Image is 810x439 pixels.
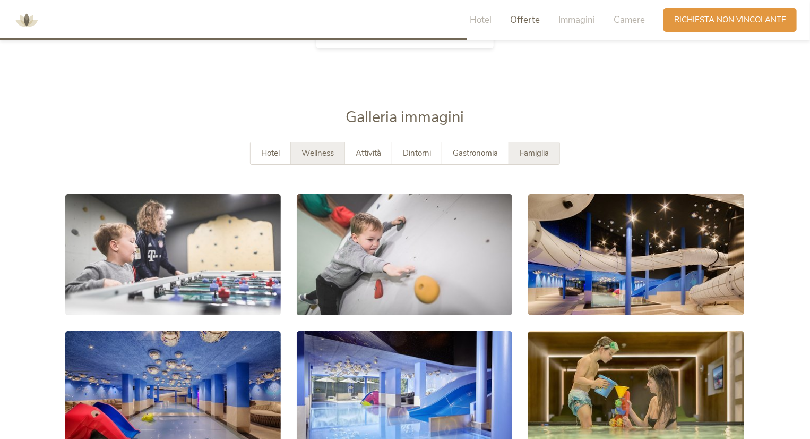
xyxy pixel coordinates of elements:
span: Richiesta non vincolante [674,14,786,26]
span: Famiglia [520,148,549,158]
img: AMONTI & LUNARIS Wellnessresort [11,4,42,36]
span: Wellness [301,148,334,158]
span: Hotel [470,14,492,26]
span: Attività [356,148,381,158]
span: Offerte [510,14,540,26]
span: Camere [614,14,645,26]
a: AMONTI & LUNARIS Wellnessresort [11,16,42,23]
span: Gastronomia [453,148,498,158]
span: Hotel [261,148,280,158]
span: Galleria immagini [346,107,464,128]
span: Immagini [558,14,595,26]
span: Dintorni [403,148,431,158]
